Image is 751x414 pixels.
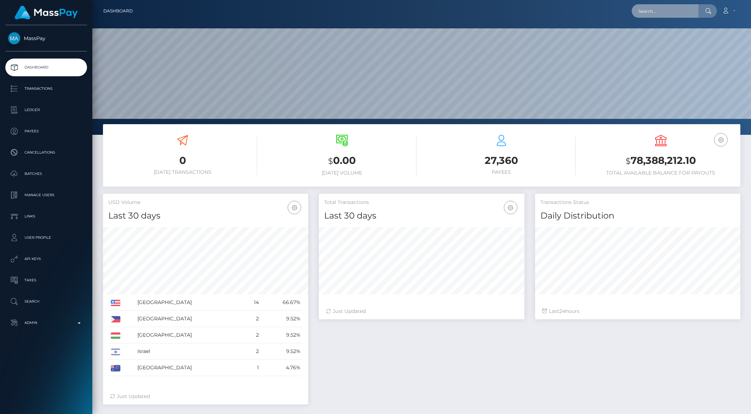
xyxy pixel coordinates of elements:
[261,360,303,376] td: 4.76%
[135,343,243,360] td: Israel
[111,349,120,355] img: IL.png
[8,62,84,73] p: Dashboard
[5,186,87,204] a: Manage Users
[8,232,84,243] p: User Profile
[8,275,84,286] p: Taxes
[135,360,243,376] td: [GEOGRAPHIC_DATA]
[5,208,87,225] a: Links
[559,308,565,314] span: 24
[108,210,303,222] h4: Last 30 days
[8,190,84,200] p: Manage Users
[243,311,261,327] td: 2
[542,308,733,315] div: Last hours
[8,105,84,115] p: Ledger
[328,156,333,166] small: $
[632,4,698,18] input: Search...
[427,169,576,175] h6: Payees
[261,343,303,360] td: 9.52%
[111,316,120,322] img: PH.png
[261,294,303,311] td: 66.67%
[5,250,87,268] a: API Keys
[243,343,261,360] td: 2
[103,4,133,18] a: Dashboard
[5,35,87,42] span: MassPay
[8,318,84,328] p: Admin
[586,170,735,176] h6: Total Available Balance for Payouts
[5,229,87,247] a: User Profile
[8,126,84,137] p: Payees
[8,211,84,222] p: Links
[8,83,84,94] p: Transactions
[5,293,87,310] a: Search
[540,210,735,222] h4: Daily Distribution
[261,327,303,343] td: 9.52%
[5,165,87,183] a: Batches
[268,170,417,176] h6: [DATE] Volume
[243,360,261,376] td: 1
[135,294,243,311] td: [GEOGRAPHIC_DATA]
[111,332,120,339] img: HU.png
[5,80,87,98] a: Transactions
[626,156,631,166] small: $
[8,147,84,158] p: Cancellations
[5,144,87,161] a: Cancellations
[15,6,78,20] img: MassPay Logo
[135,311,243,327] td: [GEOGRAPHIC_DATA]
[5,101,87,119] a: Ledger
[5,314,87,332] a: Admin
[324,199,519,206] h5: Total Transactions
[111,365,120,371] img: AU.png
[540,199,735,206] h5: Transactions Status
[5,271,87,289] a: Taxes
[427,154,576,167] h3: 27,360
[111,300,120,306] img: US.png
[243,294,261,311] td: 14
[108,154,257,167] h3: 0
[8,254,84,264] p: API Keys
[268,154,417,168] h3: 0.00
[8,32,20,44] img: MassPay
[5,59,87,76] a: Dashboard
[110,393,301,400] div: Just Updated
[108,169,257,175] h6: [DATE] Transactions
[586,154,735,168] h3: 78,388,212.10
[108,199,303,206] h5: USD Volume
[243,327,261,343] td: 2
[5,122,87,140] a: Payees
[326,308,517,315] div: Just Updated
[135,327,243,343] td: [GEOGRAPHIC_DATA]
[8,169,84,179] p: Batches
[8,296,84,307] p: Search
[324,210,519,222] h4: Last 30 days
[261,311,303,327] td: 9.52%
